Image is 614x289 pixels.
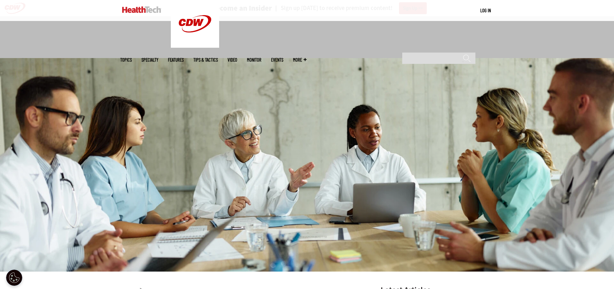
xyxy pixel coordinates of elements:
[6,270,22,286] div: Cookie Settings
[6,270,22,286] button: Open Preferences
[228,57,237,62] a: Video
[480,7,491,14] div: User menu
[480,7,491,13] a: Log in
[141,57,158,62] span: Specialty
[168,57,184,62] a: Features
[293,57,307,62] span: More
[171,43,219,49] a: CDW
[120,57,132,62] span: Topics
[271,57,283,62] a: Events
[247,57,261,62] a: MonITor
[193,57,218,62] a: Tips & Tactics
[122,6,161,13] img: Home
